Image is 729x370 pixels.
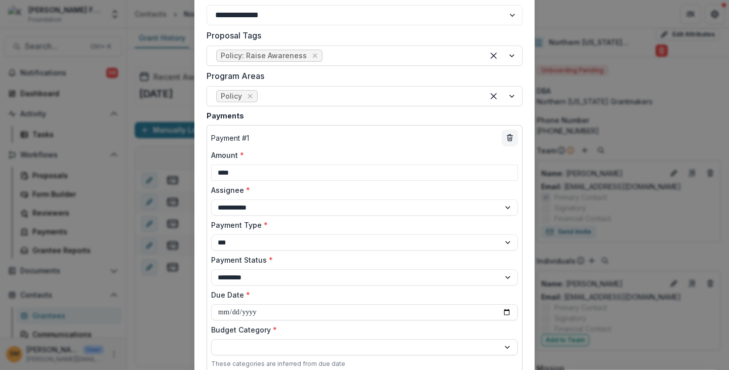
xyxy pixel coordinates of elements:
div: Clear selected options [485,48,502,64]
label: Payment Type [211,220,512,230]
div: Remove Policy: Raise Awareness [310,51,320,61]
label: Assignee [211,185,512,195]
p: Payment # 1 [211,133,249,143]
p: These categories are inferred from due date [211,359,345,368]
label: Due Date [211,290,512,300]
span: Policy: Raise Awareness [221,52,307,60]
span: Policy [221,92,242,101]
div: Remove Policy [245,91,255,101]
div: Clear selected options [485,88,502,104]
label: Budget Category [211,324,512,335]
label: Proposal Tags [207,29,516,42]
label: Program Areas [207,70,516,82]
label: Payments [207,110,516,121]
button: delete [502,130,518,146]
label: Payment Status [211,255,512,265]
label: Amount [211,150,512,160]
